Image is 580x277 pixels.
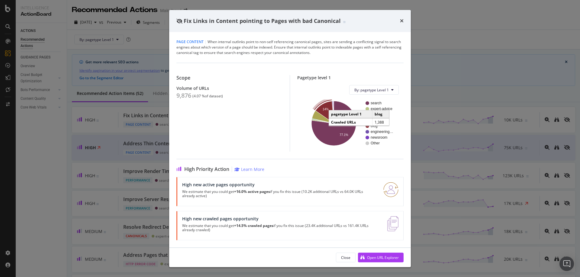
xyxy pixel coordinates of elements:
[371,124,378,128] text: blog
[371,118,380,123] text: brand
[358,253,404,262] button: Open URL Explorer
[182,224,380,232] p: We estimate that you could get if you fix this issue (23.4K additional URLs vs 161.4K URLs alread...
[559,257,574,271] div: Open Intercom Messenger
[400,17,404,25] div: times
[169,10,411,267] div: modal
[176,19,182,24] div: eye-slash
[387,216,398,231] img: e5DMFwAAAABJRU5ErkJggg==
[234,189,270,194] strong: +16.0% active pages
[176,92,191,99] div: 9,876
[234,166,264,172] a: Learn More
[371,130,393,134] text: engineering…
[184,17,341,24] span: Fix Links in Content pointing to Pages with bad Canonical
[343,21,346,23] img: Equal
[241,166,264,172] div: Learn More
[371,113,383,117] text: product
[176,39,404,55] div: When internal outlinks point to non-self referencing canonical pages, sites are sending a conflic...
[182,216,380,221] div: High new crawled pages opportunity
[182,190,376,198] p: We estimate that you could get if you fix this issue (10.2K additional URLs vs 64.0K URLs already...
[176,39,204,44] span: Page Content
[340,133,348,137] text: 77.1%
[176,75,282,81] div: Scope
[176,86,282,91] div: Volume of URLs
[323,108,329,111] text: 14%
[371,141,380,146] text: Other
[371,136,387,140] text: newsroom
[184,166,229,172] span: High Priority Action
[302,99,399,147] svg: A chart.
[205,39,207,44] span: |
[371,101,382,105] text: search
[336,253,356,262] button: Close
[383,182,398,197] img: RO06QsNG.png
[349,85,399,95] button: By: pagetype Level 1
[192,94,223,98] div: ( 4.07 % of dataset )
[297,75,404,80] div: Pagetype level 1
[182,182,376,187] div: High new active pages opportunity
[367,255,399,260] div: Open URL Explorer
[354,87,389,93] span: By: pagetype Level 1
[341,255,350,260] div: Close
[234,223,273,228] strong: +14.5% crawled pages
[371,107,392,111] text: expert-advice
